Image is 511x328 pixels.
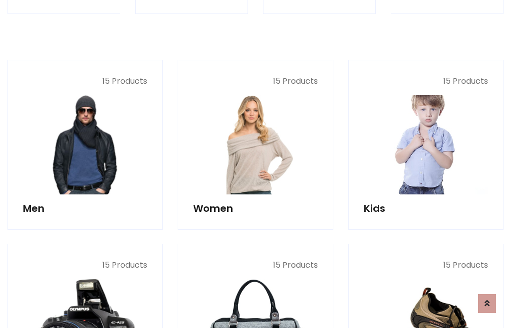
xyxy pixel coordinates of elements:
[364,202,488,214] h5: Kids
[23,75,147,87] p: 15 Products
[193,202,317,214] h5: Women
[364,75,488,87] p: 15 Products
[23,259,147,271] p: 15 Products
[364,259,488,271] p: 15 Products
[193,259,317,271] p: 15 Products
[193,75,317,87] p: 15 Products
[23,202,147,214] h5: Men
